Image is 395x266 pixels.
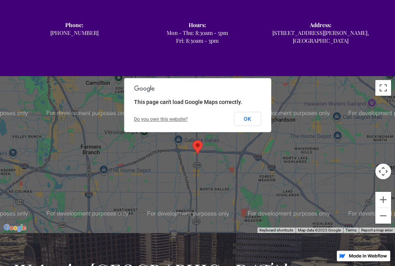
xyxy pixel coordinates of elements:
[189,21,206,29] strong: Hours: ‍
[2,223,28,233] img: Google
[361,228,393,232] a: Report a map error
[13,21,136,37] div: [PHONE_NUMBER]
[65,21,83,29] strong: Phone: ‍
[193,140,203,155] div: Map pin
[310,21,331,29] strong: Address: ‍
[259,228,293,233] button: Keyboard shortcuts
[136,21,259,45] div: Mon - Thu: 8:30am - 5pm Fri: 8:30am - 3pm
[134,117,188,122] a: Do you own this website?
[375,192,391,208] button: Zoom in
[375,164,391,179] button: Map camera controls
[375,208,391,224] button: Zoom out
[345,228,356,232] a: Terms (opens in new tab)
[2,223,28,233] a: Open this area in Google Maps (opens a new window)
[234,112,261,126] button: OK
[259,21,382,45] div: [STREET_ADDRESS][PERSON_NAME], [GEOGRAPHIC_DATA]
[134,99,242,105] span: This page can't load Google Maps correctly.
[349,254,387,258] img: Made in Webflow
[298,228,341,232] span: Map data ©2025 Google
[375,80,391,96] button: Toggle fullscreen view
